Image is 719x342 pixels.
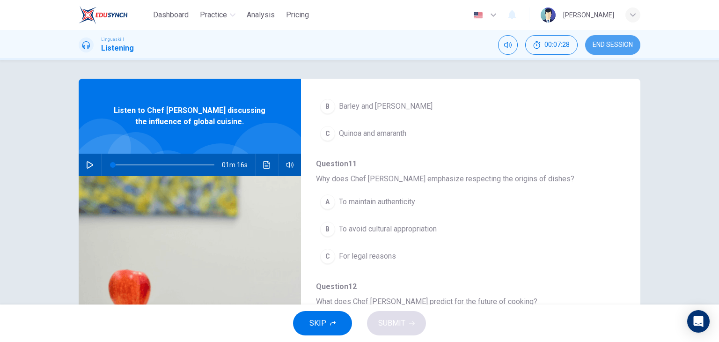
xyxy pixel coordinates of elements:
[316,281,610,292] span: Question 12
[259,154,274,176] button: Click to see the audio transcription
[316,158,610,170] span: Question 11
[293,311,352,335] button: SKIP
[79,6,149,24] a: EduSynch logo
[316,122,577,145] button: CQuinoa and amaranth
[339,196,415,208] span: To maintain authenticity
[196,7,239,23] button: Practice
[593,41,633,49] span: END SESSION
[544,41,570,49] span: 00:07:28
[541,7,556,22] img: Profile picture
[320,126,335,141] div: C
[222,154,255,176] span: 01m 16s
[79,6,128,24] img: EduSynch logo
[339,223,437,235] span: To avoid cultural appropriation
[316,95,577,118] button: BBarley and [PERSON_NAME]
[585,35,640,55] button: END SESSION
[316,217,577,241] button: BTo avoid cultural appropriation
[316,245,577,268] button: CFor legal reasons
[247,9,275,21] span: Analysis
[339,101,433,112] span: Barley and [PERSON_NAME]
[243,7,279,23] button: Analysis
[101,36,124,43] span: Linguaskill
[316,190,577,214] button: ATo maintain authenticity
[472,12,484,19] img: en
[339,251,396,262] span: For legal reasons
[320,222,335,237] div: B
[525,35,578,55] div: Hide
[687,310,710,333] div: Open Intercom Messenger
[286,9,309,21] span: Pricing
[101,43,134,54] h1: Listening
[320,194,335,209] div: A
[282,7,313,23] button: Pricing
[316,173,610,185] span: Why does Chef [PERSON_NAME] emphasize respecting the origins of dishes?
[525,35,578,55] button: 00:07:28
[498,35,518,55] div: Mute
[309,317,326,330] span: SKIP
[153,9,189,21] span: Dashboard
[563,9,614,21] div: [PERSON_NAME]
[109,105,271,127] span: Listen to Chef [PERSON_NAME] discussing the influence of global cuisine.
[339,128,406,139] span: Quinoa and amaranth
[200,9,227,21] span: Practice
[316,296,610,307] span: What does Chef [PERSON_NAME] predict for the future of cooking?
[320,249,335,264] div: C
[320,99,335,114] div: B
[149,7,192,23] button: Dashboard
